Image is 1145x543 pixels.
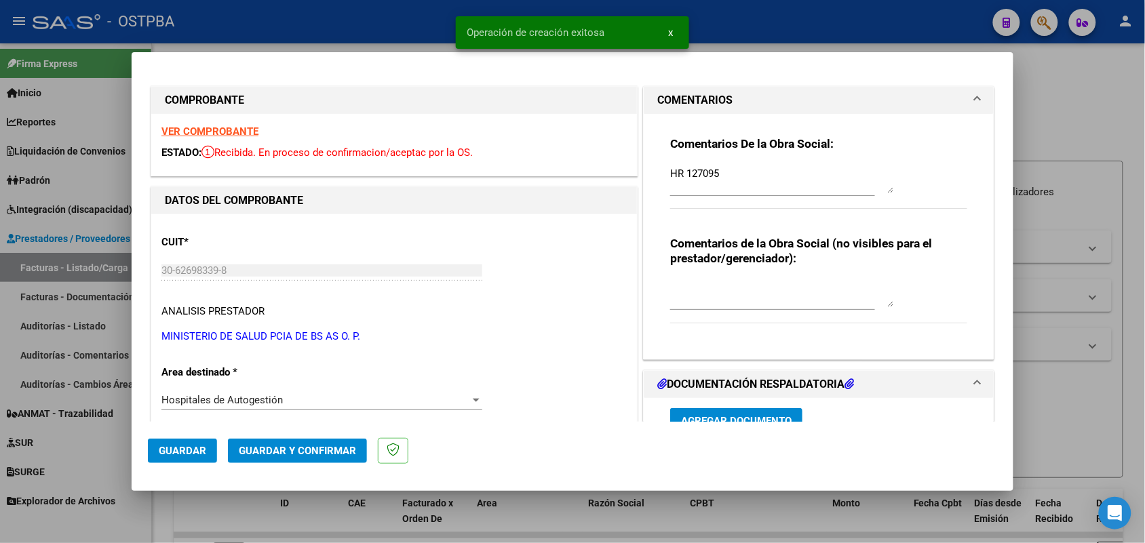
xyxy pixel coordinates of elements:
strong: DATOS DEL COMPROBANTE [165,194,303,207]
p: Area destinado * [161,365,301,380]
mat-expansion-panel-header: DOCUMENTACIÓN RESPALDATORIA [644,371,994,398]
span: Operación de creación exitosa [467,26,604,39]
span: Recibida. En proceso de confirmacion/aceptac por la OS. [201,146,473,159]
h1: COMENTARIOS [657,92,733,108]
span: Hospitales de Autogestión [161,394,283,406]
button: Guardar [148,439,217,463]
button: x [657,20,684,45]
span: ESTADO: [161,146,201,159]
strong: Comentarios De la Obra Social: [670,137,834,150]
strong: Comentarios de la Obra Social (no visibles para el prestador/gerenciador): [670,237,932,265]
span: Guardar [159,445,206,457]
h1: DOCUMENTACIÓN RESPALDATORIA [657,376,854,393]
span: x [668,26,673,39]
span: Guardar y Confirmar [239,445,356,457]
div: ANALISIS PRESTADOR [161,304,265,319]
button: Agregar Documento [670,408,802,433]
div: COMENTARIOS [644,114,994,359]
p: CUIT [161,235,301,250]
mat-expansion-panel-header: COMENTARIOS [644,87,994,114]
strong: COMPROBANTE [165,94,244,106]
a: VER COMPROBANTE [161,125,258,138]
span: Agregar Documento [681,415,792,427]
p: MINISTERIO DE SALUD PCIA DE BS AS O. P. [161,329,627,344]
button: Guardar y Confirmar [228,439,367,463]
div: Open Intercom Messenger [1099,497,1131,529]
